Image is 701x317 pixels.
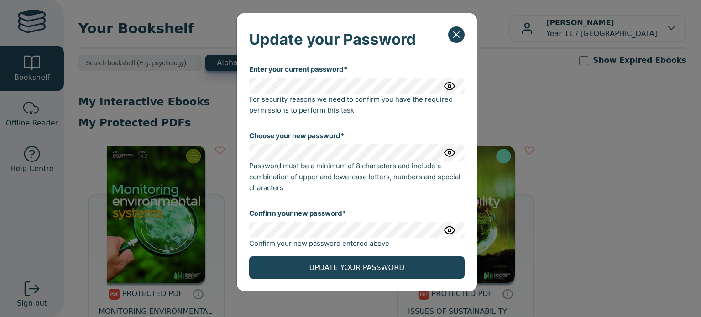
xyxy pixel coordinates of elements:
button: UPDATE YOUR PASSWORD [249,256,465,279]
label: Confirm your new password* [249,209,346,218]
label: Enter your current password* [249,65,347,74]
span: Password must be a minimum of 8 characters and include a combination of upper and lowercase lette... [249,161,460,192]
h5: Update your Password [249,26,416,53]
img: eye.svg [444,224,455,235]
span: For security reasons we need to confirm you have the required permissions to perform this task [249,95,453,114]
img: eye.svg [444,80,455,91]
button: Close [448,26,465,43]
span: Confirm your new password entered above [249,239,389,248]
label: Choose your new password* [249,131,344,140]
img: eye.svg [444,147,455,158]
